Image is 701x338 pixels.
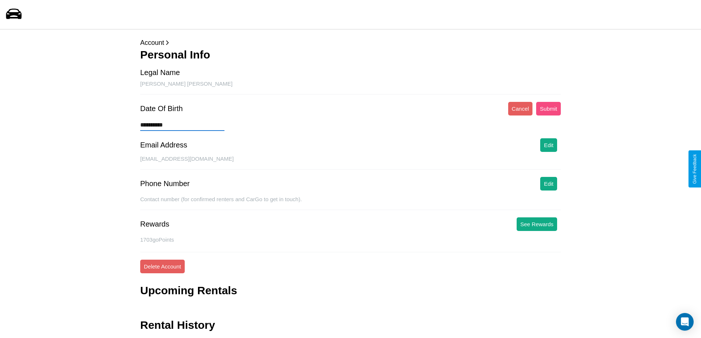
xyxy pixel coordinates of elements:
p: Account [140,37,561,49]
button: Edit [540,177,557,191]
button: Cancel [508,102,533,115]
button: Delete Account [140,260,185,273]
div: Phone Number [140,179,190,188]
button: See Rewards [517,217,557,231]
div: Give Feedback [692,154,697,184]
div: Contact number (for confirmed renters and CarGo to get in touch). [140,196,561,210]
h3: Personal Info [140,49,561,61]
h3: Rental History [140,319,215,331]
div: Rewards [140,220,169,228]
div: [PERSON_NAME] [PERSON_NAME] [140,81,561,95]
button: Edit [540,138,557,152]
div: Open Intercom Messenger [676,313,694,331]
h3: Upcoming Rentals [140,284,237,297]
button: Submit [536,102,561,115]
div: Legal Name [140,68,180,77]
div: Email Address [140,141,187,149]
div: [EMAIL_ADDRESS][DOMAIN_NAME] [140,156,561,170]
p: 1703 goPoints [140,235,561,245]
div: Date Of Birth [140,104,183,113]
